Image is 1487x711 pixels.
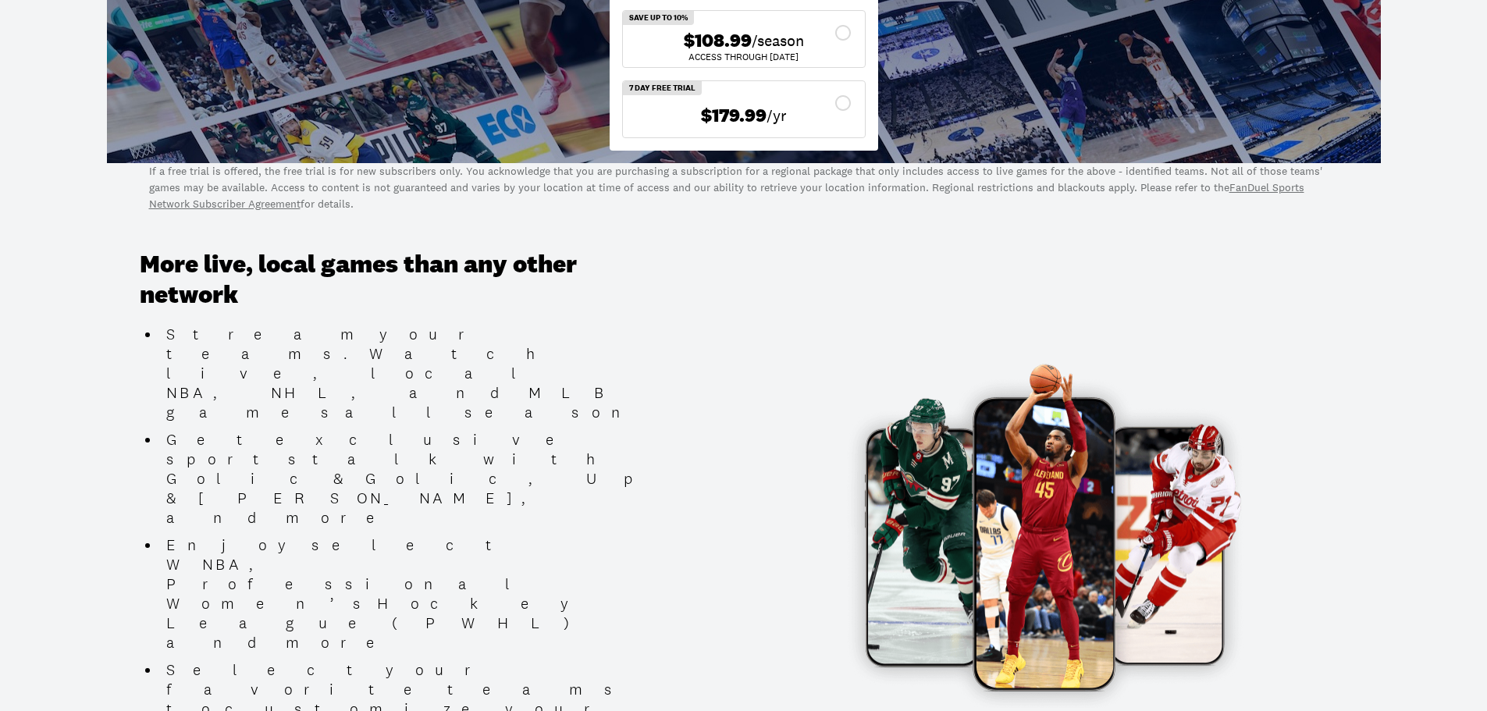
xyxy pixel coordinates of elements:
div: ACCESS THROUGH [DATE] [635,52,852,62]
div: Save Up To 10% [623,11,694,25]
h3: More live, local games than any other network [140,250,647,310]
span: /season [752,30,804,52]
span: $108.99 [684,30,752,52]
li: Stream your teams. Watch live, local NBA, NHL, and MLB games all season [160,325,647,422]
p: If a free trial is offered, the free trial is for new subscribers only. You acknowledge that you ... [149,163,1339,212]
span: /yr [767,105,787,126]
span: $179.99 [701,105,767,127]
img: Promotional Image [720,355,1347,708]
div: 7 Day Free Trial [623,81,702,95]
li: Get exclusive sports talk with Golic & Golic, Up & [PERSON_NAME], and more [160,430,647,528]
li: Enjoy select WNBA, Professional Women’s Hockey League (PWHL) and more [160,535,647,652]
